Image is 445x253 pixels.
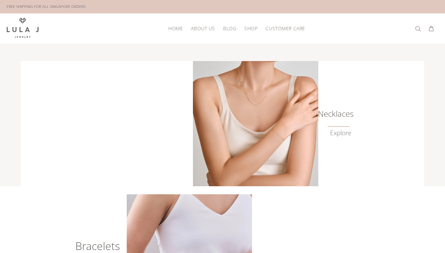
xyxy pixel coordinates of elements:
[318,110,351,117] h6: Necklaces
[240,23,261,34] a: Shop
[266,26,305,31] span: Customer Care
[187,23,219,34] a: About Us
[168,26,183,31] span: HOME
[244,26,257,31] span: Shop
[44,243,120,249] h6: Bracelets
[191,26,215,31] span: About Us
[219,23,240,34] a: Blog
[330,129,351,137] a: Explore
[223,26,236,31] span: Blog
[261,23,305,34] a: Customer Care
[164,23,187,34] a: HOME
[7,3,86,10] div: FREE SHIPPING FOR ALL SINGAPORE ORDERS
[193,61,318,186] img: Lula J Gold Necklaces Collection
